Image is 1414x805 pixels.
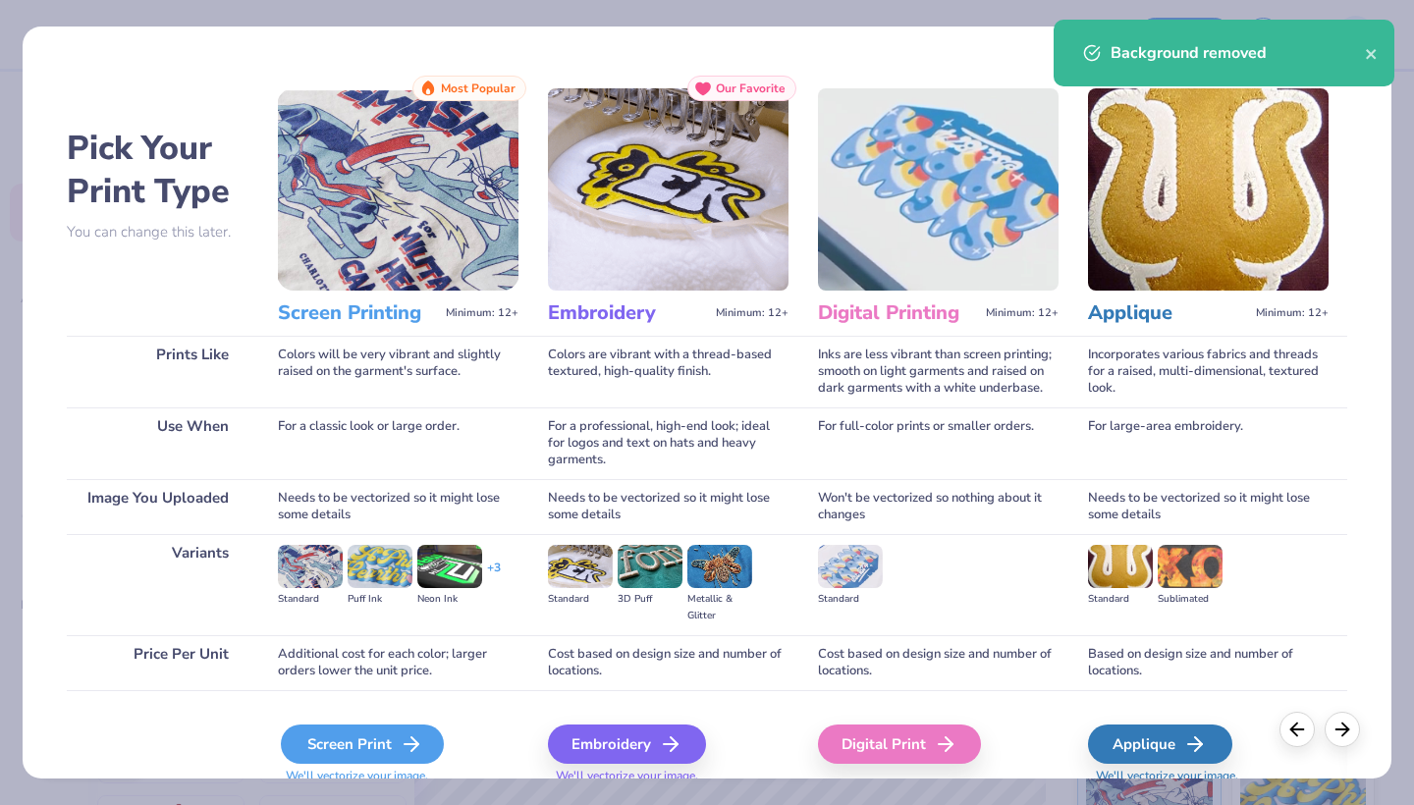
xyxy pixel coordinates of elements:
[548,300,708,326] h3: Embroidery
[67,479,248,534] div: Image You Uploaded
[1088,479,1329,534] div: Needs to be vectorized so it might lose some details
[1111,41,1365,65] div: Background removed
[548,768,789,784] span: We'll vectorize your image.
[281,724,444,764] div: Screen Print
[548,545,613,588] img: Standard
[278,88,518,291] img: Screen Printing
[348,545,412,588] img: Puff Ink
[67,224,248,241] p: You can change this later.
[986,306,1059,320] span: Minimum: 12+
[716,306,789,320] span: Minimum: 12+
[818,545,883,588] img: Standard
[548,635,789,690] div: Cost based on design size and number of locations.
[1256,306,1329,320] span: Minimum: 12+
[1088,724,1232,764] div: Applique
[818,635,1059,690] div: Cost based on design size and number of locations.
[348,591,412,608] div: Puff Ink
[1158,545,1223,588] img: Sublimated
[278,768,518,784] span: We'll vectorize your image.
[1088,635,1329,690] div: Based on design size and number of locations.
[818,591,883,608] div: Standard
[818,88,1059,291] img: Digital Printing
[487,560,501,593] div: + 3
[67,127,248,213] h2: Pick Your Print Type
[1088,768,1329,784] span: We'll vectorize your image.
[67,534,248,635] div: Variants
[278,479,518,534] div: Needs to be vectorized so it might lose some details
[417,545,482,588] img: Neon Ink
[818,724,981,764] div: Digital Print
[417,591,482,608] div: Neon Ink
[618,591,682,608] div: 3D Puff
[548,407,789,479] div: For a professional, high-end look; ideal for logos and text on hats and heavy garments.
[716,81,786,95] span: Our Favorite
[618,545,682,588] img: 3D Puff
[687,545,752,588] img: Metallic & Glitter
[278,336,518,407] div: Colors will be very vibrant and slightly raised on the garment's surface.
[548,336,789,407] div: Colors are vibrant with a thread-based textured, high-quality finish.
[278,635,518,690] div: Additional cost for each color; larger orders lower the unit price.
[278,407,518,479] div: For a classic look or large order.
[1088,545,1153,588] img: Standard
[278,591,343,608] div: Standard
[278,545,343,588] img: Standard
[818,300,978,326] h3: Digital Printing
[278,300,438,326] h3: Screen Printing
[1088,88,1329,291] img: Applique
[548,591,613,608] div: Standard
[687,591,752,624] div: Metallic & Glitter
[818,479,1059,534] div: Won't be vectorized so nothing about it changes
[1088,591,1153,608] div: Standard
[67,635,248,690] div: Price Per Unit
[446,306,518,320] span: Minimum: 12+
[818,336,1059,407] div: Inks are less vibrant than screen printing; smooth on light garments and raised on dark garments ...
[1365,41,1379,65] button: close
[1088,336,1329,407] div: Incorporates various fabrics and threads for a raised, multi-dimensional, textured look.
[818,407,1059,479] div: For full-color prints or smaller orders.
[67,407,248,479] div: Use When
[548,88,789,291] img: Embroidery
[441,81,516,95] span: Most Popular
[1088,407,1329,479] div: For large-area embroidery.
[548,479,789,534] div: Needs to be vectorized so it might lose some details
[548,724,706,764] div: Embroidery
[1158,591,1223,608] div: Sublimated
[67,336,248,407] div: Prints Like
[1088,300,1248,326] h3: Applique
